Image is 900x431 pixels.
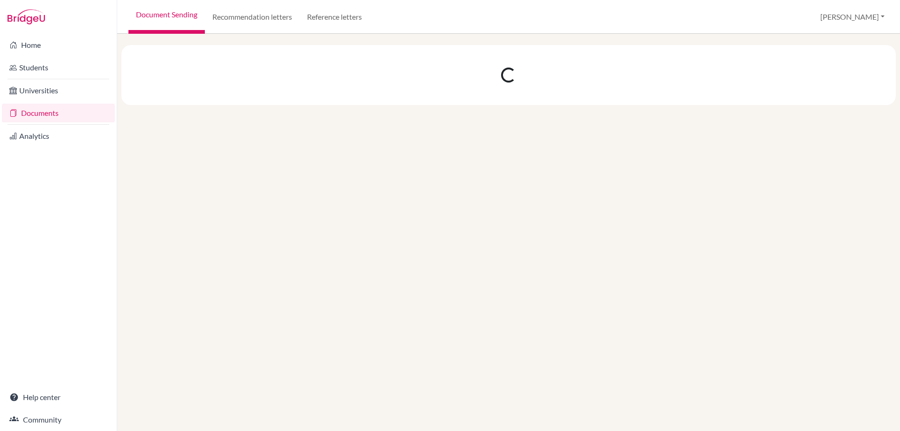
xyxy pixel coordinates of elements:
[2,104,115,122] a: Documents
[2,127,115,145] a: Analytics
[7,9,45,24] img: Bridge-U
[2,58,115,77] a: Students
[2,410,115,429] a: Community
[2,81,115,100] a: Universities
[2,388,115,407] a: Help center
[816,8,889,26] button: [PERSON_NAME]
[2,36,115,54] a: Home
